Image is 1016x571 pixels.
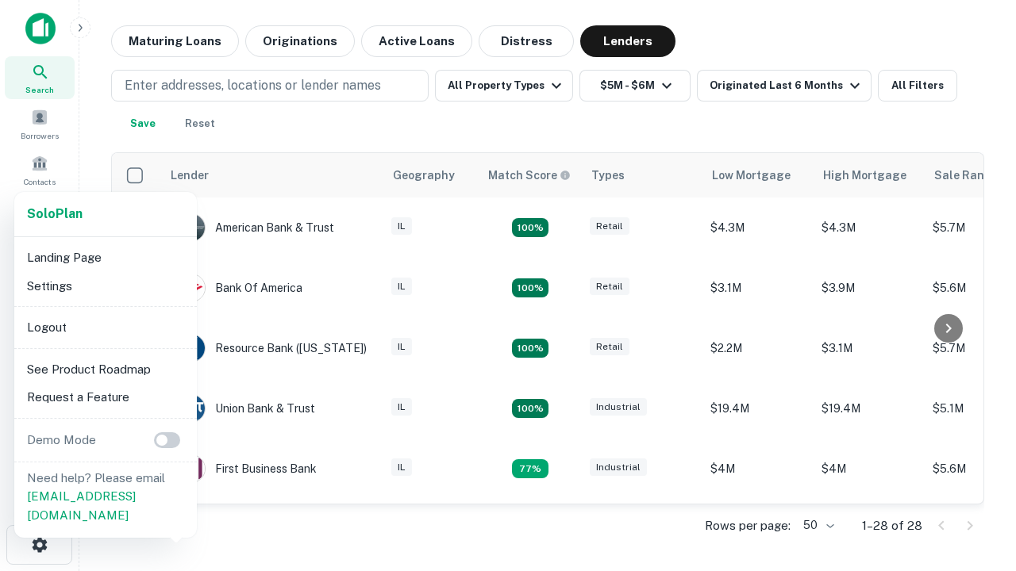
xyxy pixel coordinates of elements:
strong: Solo Plan [27,206,83,221]
p: Need help? Please email [27,469,184,525]
a: [EMAIL_ADDRESS][DOMAIN_NAME] [27,489,136,522]
iframe: Chat Widget [937,393,1016,469]
li: See Product Roadmap [21,355,190,384]
li: Landing Page [21,243,190,272]
p: Demo Mode [21,431,102,450]
a: SoloPlan [27,205,83,224]
li: Logout [21,313,190,342]
li: Settings [21,272,190,301]
li: Request a Feature [21,383,190,412]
